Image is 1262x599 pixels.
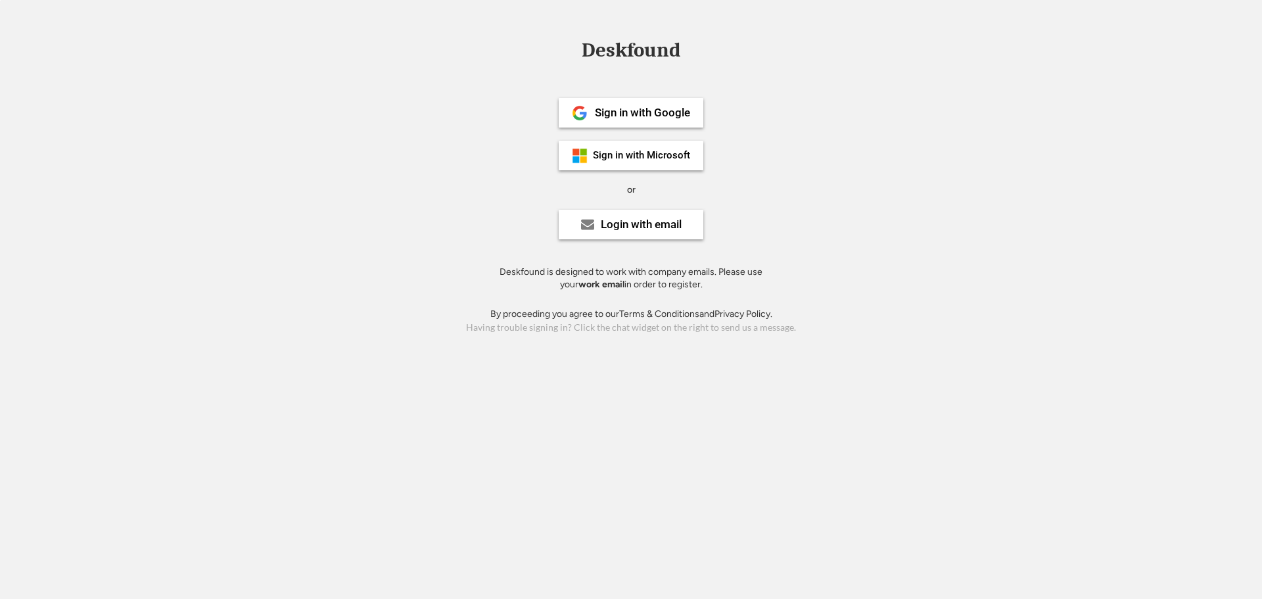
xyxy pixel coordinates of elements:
[619,308,699,320] a: Terms & Conditions
[593,151,690,160] div: Sign in with Microsoft
[572,148,588,164] img: ms-symbollockup_mssymbol_19.png
[572,105,588,121] img: 1024px-Google__G__Logo.svg.png
[714,308,772,320] a: Privacy Policy.
[627,183,636,197] div: or
[595,107,690,118] div: Sign in with Google
[575,40,687,60] div: Deskfound
[601,219,682,230] div: Login with email
[483,266,779,291] div: Deskfound is designed to work with company emails. Please use your in order to register.
[490,308,772,321] div: By proceeding you agree to our and
[578,279,624,290] strong: work email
